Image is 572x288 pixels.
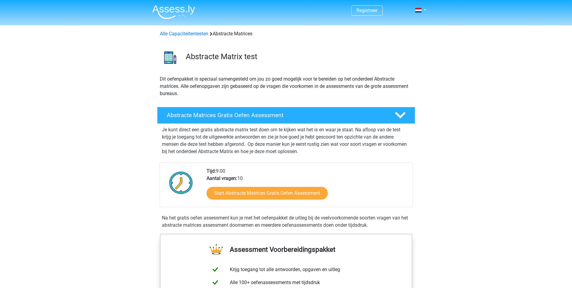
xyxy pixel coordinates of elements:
div: Na het gratis oefen assessment kun je met het oefenpakket de uitleg bij de veelvoorkomende soorte... [160,214,413,229]
a: Abstracte Matrices Gratis Oefen Assessment [155,107,418,124]
a: Alle Capaciteitentesten [160,31,208,37]
h4: Abstracte Matrices Gratis Oefen Assessment [167,112,385,119]
img: Klok [166,168,196,198]
img: abstracte matrices [157,45,183,70]
div: Abstracte Matrices [157,30,415,37]
b: Aantal vragen: [207,175,237,181]
p: Dit oefenpakket is speciaal samengesteld om jou zo goed mogelijk voor te bereiden op het onderdee... [160,75,412,97]
h3: Abstracte Matrix test [186,52,410,61]
b: Tijd: [207,168,216,174]
a: Registreer [356,8,378,13]
img: Assessly [152,5,195,19]
p: Je kunt direct een gratis abstracte matrix test doen om te kijken wat het is en waar je staat. Na... [162,126,410,155]
div: 9:00 10 [202,168,412,207]
a: Start Abstracte Matrices Gratis Oefen Assessment [207,187,328,200]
